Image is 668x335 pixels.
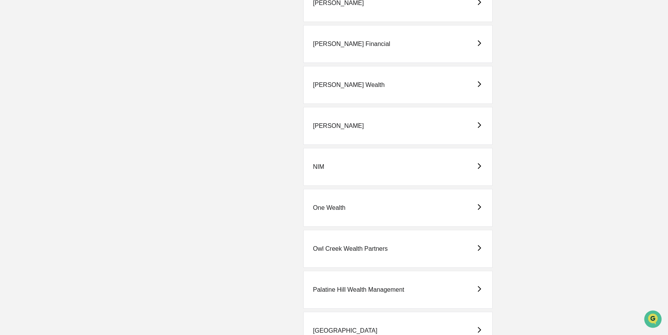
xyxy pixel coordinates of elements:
[313,122,364,129] div: [PERSON_NAME]
[26,67,98,73] div: We're available if you need us!
[64,97,96,105] span: Attestations
[53,94,99,108] a: 🗄️Attestations
[8,16,141,29] p: How can we help?
[5,94,53,108] a: 🖐️Preclearance
[15,97,50,105] span: Preclearance
[15,112,49,120] span: Data Lookup
[313,82,385,88] div: [PERSON_NAME] Wealth
[643,309,664,330] iframe: Open customer support
[8,59,22,73] img: 1746055101610-c473b297-6a78-478c-a979-82029cc54cd1
[313,327,377,334] div: [GEOGRAPHIC_DATA]
[313,245,388,252] div: Owl Creek Wealth Partners
[26,59,127,67] div: Start new chat
[5,109,52,123] a: 🔎Data Lookup
[313,204,345,211] div: One Wealth
[77,131,93,137] span: Pylon
[313,286,404,293] div: Palatine Hill Wealth Management
[313,41,390,48] div: [PERSON_NAME] Financial
[8,113,14,119] div: 🔎
[313,163,324,170] div: NIM
[131,61,141,71] button: Start new chat
[8,98,14,104] div: 🖐️
[54,131,93,137] a: Powered byPylon
[56,98,62,104] div: 🗄️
